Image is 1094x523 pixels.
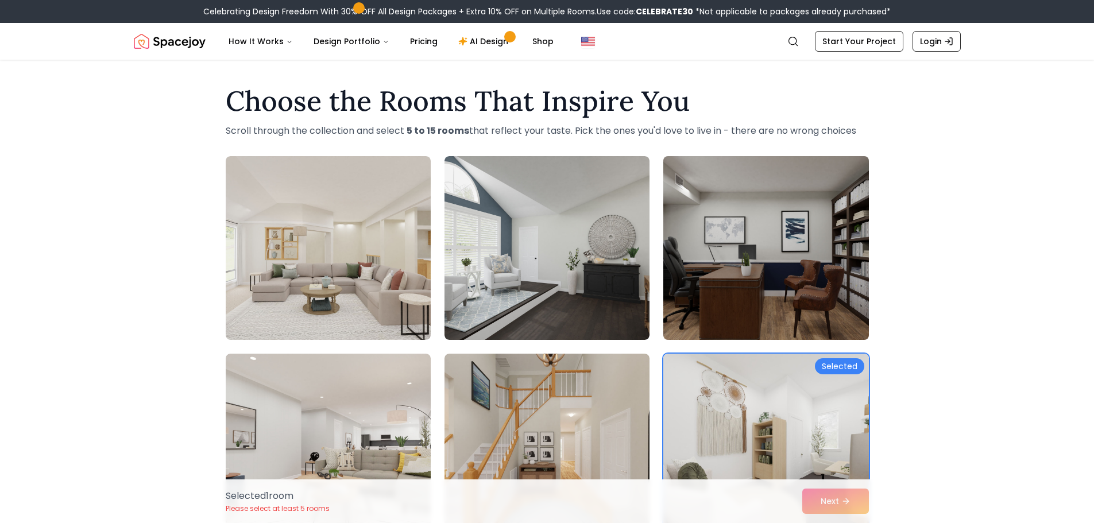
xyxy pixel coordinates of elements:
a: Login [913,31,961,52]
div: Selected [815,358,864,374]
img: Room room-1 [226,156,431,340]
a: AI Design [449,30,521,53]
div: Celebrating Design Freedom With 30% OFF All Design Packages + Extra 10% OFF on Multiple Rooms. [203,6,891,17]
nav: Global [134,23,961,60]
a: Pricing [401,30,447,53]
a: Shop [523,30,563,53]
span: *Not applicable to packages already purchased* [693,6,891,17]
img: Room room-3 [658,152,873,344]
strong: 5 to 15 rooms [407,124,469,137]
span: Use code: [597,6,693,17]
p: Scroll through the collection and select that reflect your taste. Pick the ones you'd love to liv... [226,124,869,138]
nav: Main [219,30,563,53]
img: Spacejoy Logo [134,30,206,53]
b: CELEBRATE30 [636,6,693,17]
button: Design Portfolio [304,30,399,53]
img: Room room-2 [444,156,650,340]
img: United States [581,34,595,48]
a: Start Your Project [815,31,903,52]
button: How It Works [219,30,302,53]
a: Spacejoy [134,30,206,53]
p: Selected 1 room [226,489,330,503]
h1: Choose the Rooms That Inspire You [226,87,869,115]
p: Please select at least 5 rooms [226,504,330,513]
